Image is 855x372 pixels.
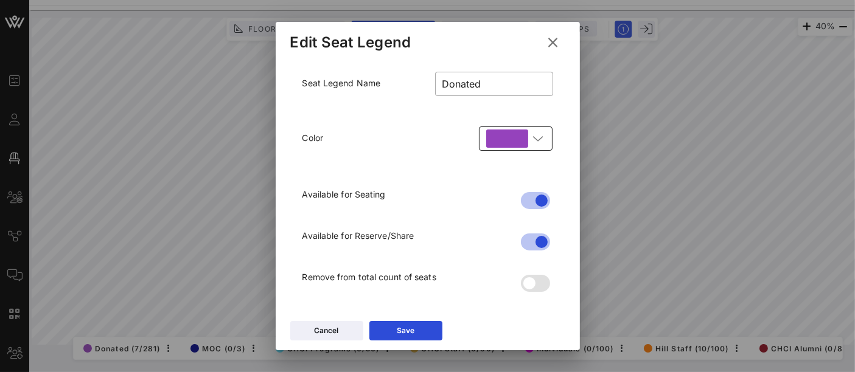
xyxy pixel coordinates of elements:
[397,325,414,337] div: Save
[315,325,339,337] div: Cancel
[295,181,516,208] div: Available for Seating
[290,321,363,340] button: Cancel
[295,222,516,250] div: Available for Reserve/Share
[295,64,428,119] div: Seat Legend Name
[295,263,516,291] div: Remove from total count of seats
[290,33,411,52] div: Edit Seat Legend
[295,119,472,174] div: Color
[369,321,442,340] button: Save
